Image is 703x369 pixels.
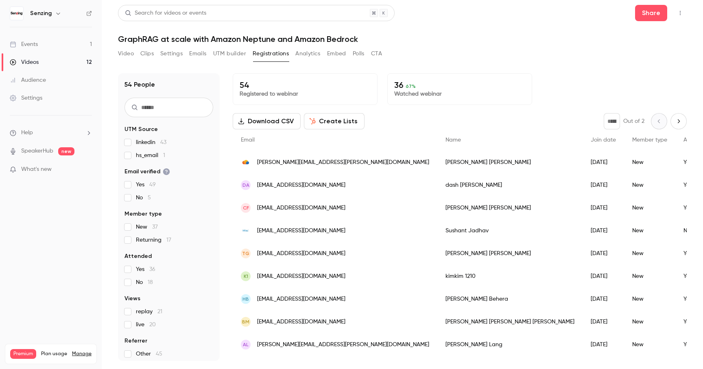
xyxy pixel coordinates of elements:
div: Audience [10,76,46,84]
span: [EMAIL_ADDRESS][DOMAIN_NAME] [257,272,345,281]
span: No [136,194,151,202]
p: Out of 2 [623,117,644,125]
button: Emails [189,47,206,60]
span: Help [21,129,33,137]
img: Senzing [10,7,23,20]
div: New [624,242,675,265]
button: Polls [353,47,365,60]
img: allcloud.io [241,157,251,167]
span: Yes [136,181,156,189]
button: Analytics [295,47,321,60]
div: Videos [10,58,39,66]
span: 1 [163,153,165,158]
span: replay [136,308,162,316]
section: facet-groups [124,125,213,358]
button: Create Lists [304,113,365,129]
div: Sushant Jadhav [437,219,583,242]
span: live [136,321,156,329]
div: [PERSON_NAME] Lang [437,333,583,356]
div: New [624,174,675,197]
div: [DATE] [583,310,624,333]
span: Referrer [124,337,147,345]
div: New [624,219,675,242]
a: SpeakerHub [21,147,53,155]
span: [EMAIL_ADDRESS][DOMAIN_NAME] [257,227,345,235]
span: AL [243,341,249,348]
div: [DATE] [583,333,624,356]
span: [EMAIL_ADDRESS][DOMAIN_NAME] [257,249,345,258]
span: [EMAIL_ADDRESS][DOMAIN_NAME] [257,181,345,190]
span: 18 [148,279,153,285]
div: [PERSON_NAME] [PERSON_NAME] [PERSON_NAME] [437,310,583,333]
button: Settings [160,47,183,60]
li: help-dropdown-opener [10,129,92,137]
button: Clips [140,47,154,60]
span: 17 [166,237,171,243]
button: UTM builder [213,47,246,60]
span: Yes [136,265,155,273]
p: 54 [240,80,371,90]
h6: Senzing [30,9,52,17]
span: hs_email [136,151,165,159]
span: Premium [10,349,36,359]
span: New [136,223,158,231]
button: CTA [371,47,382,60]
div: [PERSON_NAME] [PERSON_NAME] [437,151,583,174]
div: Events [10,40,38,48]
span: BM [242,318,249,325]
span: 67 % [406,83,416,89]
span: Member type [632,137,667,143]
span: Name [445,137,461,143]
span: Other [136,350,162,358]
span: 5 [148,195,151,201]
div: kimkim 1210 [437,265,583,288]
span: linkedin [136,138,166,146]
span: [PERSON_NAME][EMAIL_ADDRESS][PERSON_NAME][DOMAIN_NAME] [257,158,429,167]
span: Views [124,295,140,303]
button: Top Bar Actions [674,7,687,20]
button: Video [118,47,134,60]
span: Email verified [124,168,170,176]
span: Attended [124,252,152,260]
span: k1 [244,273,248,280]
div: New [624,310,675,333]
div: New [624,197,675,219]
span: UTM Source [124,125,158,133]
span: 37 [152,224,158,230]
a: Manage [72,351,92,357]
span: Plan usage [41,351,67,357]
span: What's new [21,165,52,174]
button: Embed [327,47,346,60]
div: New [624,265,675,288]
span: Email [241,137,255,143]
div: [DATE] [583,242,624,265]
div: [DATE] [583,151,624,174]
div: Search for videos or events [125,9,206,17]
span: [EMAIL_ADDRESS][DOMAIN_NAME] [257,318,345,326]
span: No [136,278,153,286]
span: [EMAIL_ADDRESS][DOMAIN_NAME] [257,204,345,212]
button: Share [635,5,667,21]
div: [PERSON_NAME] [PERSON_NAME] [437,242,583,265]
span: 45 [156,351,162,357]
span: 21 [157,309,162,314]
p: Watched webinar [394,90,525,98]
div: dash [PERSON_NAME] [437,174,583,197]
img: infosys.com [241,226,251,236]
button: Next page [670,113,687,129]
span: 43 [160,140,166,145]
button: Registrations [253,47,289,60]
div: New [624,151,675,174]
div: New [624,333,675,356]
span: 36 [149,266,155,272]
span: [PERSON_NAME][EMAIL_ADDRESS][PERSON_NAME][DOMAIN_NAME] [257,341,429,349]
span: Join date [591,137,616,143]
p: 36 [394,80,525,90]
span: da [242,181,249,189]
h1: 54 People [124,80,155,90]
div: New [624,288,675,310]
span: 20 [149,322,156,328]
span: 49 [149,182,156,188]
div: [DATE] [583,197,624,219]
span: TG [242,250,249,257]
